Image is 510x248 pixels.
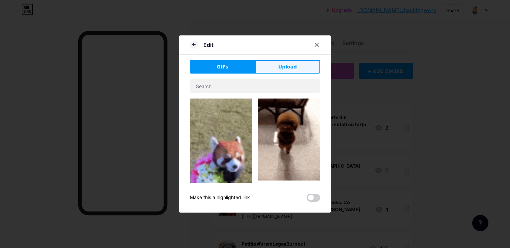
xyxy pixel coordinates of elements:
[278,63,297,71] span: Upload
[258,99,320,181] img: Gihpy
[255,60,320,74] button: Upload
[190,99,252,210] img: Gihpy
[190,194,250,202] div: Make this a highlighted link
[190,60,255,74] button: GIFs
[217,63,228,71] span: GIFs
[203,41,214,49] div: Edit
[190,79,320,93] input: Search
